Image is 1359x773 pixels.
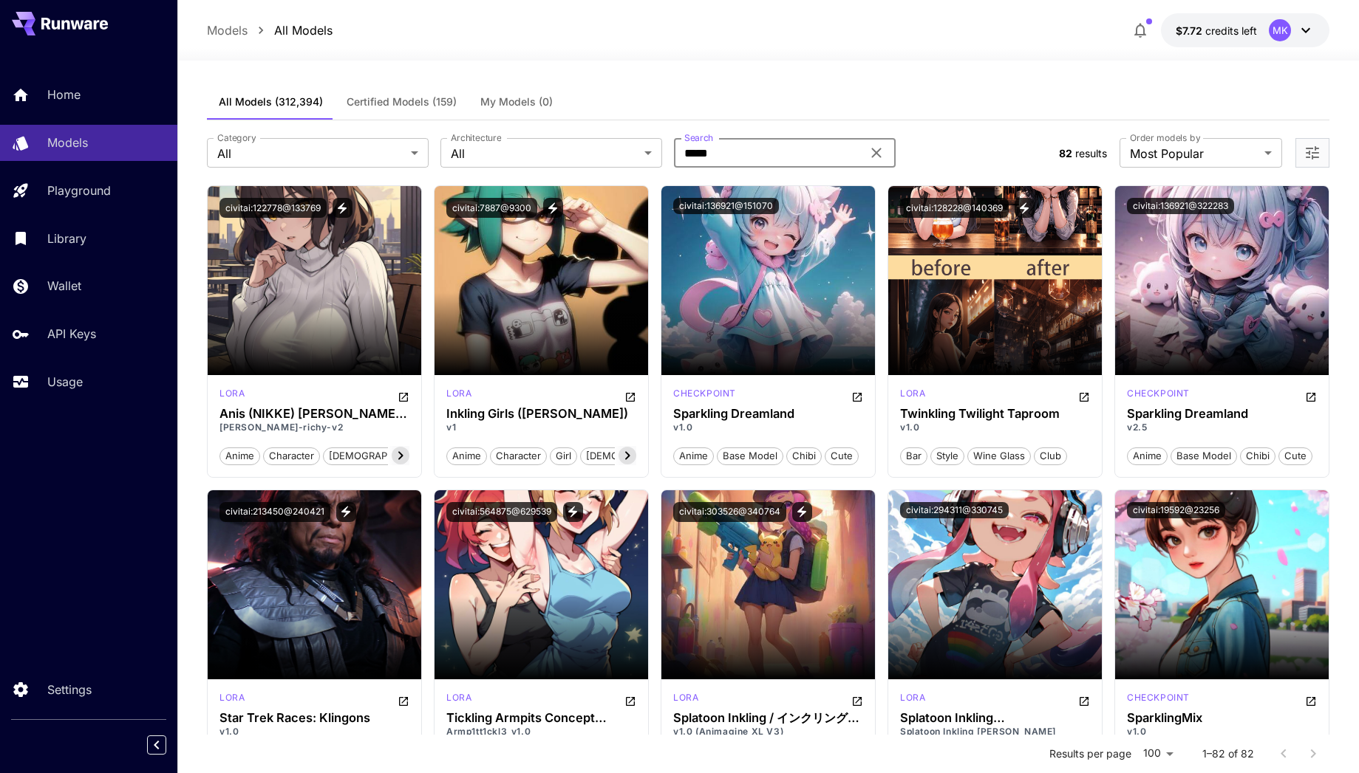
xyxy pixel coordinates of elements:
p: lora [446,691,471,704]
button: character [263,446,320,465]
button: civitai:303526@340764 [673,502,786,522]
div: Star Trek Races: Klingons [219,711,409,725]
button: civitai:213450@240421 [219,502,330,522]
p: Settings [47,681,92,698]
span: Certified Models (159) [347,95,457,109]
p: lora [900,387,925,400]
p: checkpoint [1127,387,1190,400]
button: character [490,446,547,465]
div: Splatoon Inkling LORA [900,711,1090,725]
button: Collapse sidebar [147,735,166,755]
span: base model [718,449,783,464]
div: SD 1.5 [1127,387,1190,405]
span: style [931,449,964,464]
button: Open more filters [1304,144,1321,162]
div: 100 [1137,743,1179,764]
button: Open in CivitAI [1305,691,1317,709]
h3: Splatoon Inkling / インクリング/ 鱿鱼族 - SDXL [673,711,863,725]
button: civitai:7887@9300 [446,198,537,218]
button: Open in CivitAI [398,387,409,405]
label: Order models by [1130,131,1200,144]
div: Sparkling Dreamland [673,407,863,421]
p: Models [207,21,248,39]
button: View trigger words [336,502,356,522]
p: Library [47,230,86,247]
button: Open in CivitAI [624,691,636,709]
h3: Tickling Armpits Concept (PonyXL) [446,711,636,725]
p: checkpoint [673,387,736,400]
p: Armp1tt1ckl3_v1.0 [446,725,636,738]
h3: Splatoon Inkling [PERSON_NAME] [900,711,1090,725]
button: anime [673,446,714,465]
p: API Keys [47,325,96,343]
span: All [217,145,405,162]
button: base model [1171,446,1237,465]
button: cute [825,446,859,465]
button: $7.7196MK [1161,13,1329,47]
p: [PERSON_NAME]-richy-v2 [219,421,409,434]
button: chibi [1240,446,1275,465]
label: Architecture [451,131,501,144]
button: Open in CivitAI [624,387,636,405]
p: Home [47,86,81,103]
p: v1.0 [1127,725,1317,738]
span: anime [674,449,713,464]
a: All Models [274,21,333,39]
p: Wallet [47,277,81,295]
label: Category [217,131,256,144]
button: civitai:294311@330745 [900,502,1009,518]
p: 1–82 of 82 [1202,746,1254,761]
button: wine glass [967,446,1031,465]
p: Models [47,134,88,151]
div: SD 1.5 [219,387,245,405]
span: character [491,449,546,464]
span: girl [551,449,576,464]
button: anime [446,446,487,465]
span: anime [1128,449,1167,464]
div: SDXL 1.0 [900,691,925,709]
span: [DEMOGRAPHIC_DATA] [581,449,698,464]
span: cute [825,449,858,464]
div: SD 1.5 [446,387,471,405]
span: cute [1279,449,1312,464]
p: v1.0 [673,421,863,434]
h3: Twinkling Twilight Taproom [900,407,1090,421]
span: All Models (312,394) [219,95,323,109]
button: club [1034,446,1067,465]
h3: Anis (NIKKE) [PERSON_NAME] | 2 Outfits (Sparkling Summer and Default) [219,407,409,421]
div: SD 1.5 [219,691,245,709]
button: Open in CivitAI [851,691,863,709]
div: SDXL 1.0 [673,691,698,709]
div: $7.7196 [1176,23,1257,38]
nav: breadcrumb [207,21,333,39]
h3: Inkling Girls ([PERSON_NAME]) [446,407,636,421]
span: base model [1171,449,1236,464]
p: v1.0 [219,725,409,738]
p: Playground [47,182,111,199]
button: [DEMOGRAPHIC_DATA] [323,446,442,465]
span: My Models (0) [480,95,553,109]
span: Most Popular [1130,145,1258,162]
p: v1 [446,421,636,434]
button: civitai:128228@140369 [900,198,1009,218]
div: Sparkling Dreamland [1127,407,1317,421]
button: Open in CivitAI [851,387,863,405]
p: Usage [47,373,83,391]
button: View trigger words [333,198,352,218]
div: Inkling Girls (LoRA) [446,407,636,421]
button: base model [717,446,783,465]
p: lora [673,691,698,704]
div: SD 1.5 [900,387,925,405]
p: lora [219,387,245,400]
span: anime [447,449,486,464]
button: anime [1127,446,1168,465]
p: Splatoon Inkling [PERSON_NAME] [900,725,1090,738]
span: wine glass [968,449,1030,464]
span: All [451,145,638,162]
div: SD 1.5 [1127,691,1190,709]
span: credits left [1205,24,1257,37]
button: Open in CivitAI [398,691,409,709]
button: anime [219,446,260,465]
